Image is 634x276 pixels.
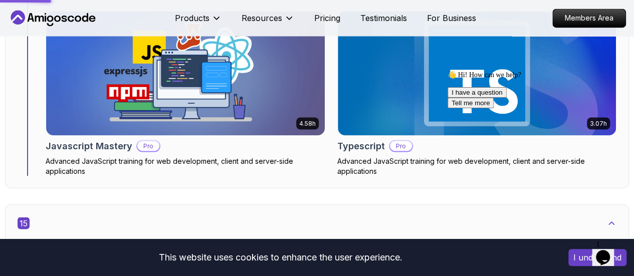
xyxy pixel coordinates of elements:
button: Accept cookies [568,249,626,266]
p: Members Area [553,9,625,27]
div: This website uses cookies to enhance the user experience. [8,246,553,268]
p: Products [175,12,209,24]
a: Pricing [314,12,340,24]
iframe: chat widget [444,67,624,231]
a: Members Area [552,9,626,28]
button: Resources [242,12,294,32]
a: For Business [427,12,476,24]
a: Testimonials [360,12,407,24]
button: Products [175,12,222,32]
iframe: chat widget [592,236,624,266]
button: I have a question [4,21,63,31]
span: 15 [18,217,30,229]
p: Resources [242,12,282,24]
button: Tell me more [4,31,50,42]
div: 👋 Hi! How can we help?I have a questionTell me more [4,4,184,42]
span: 👋 Hi! How can we help? [4,5,77,12]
